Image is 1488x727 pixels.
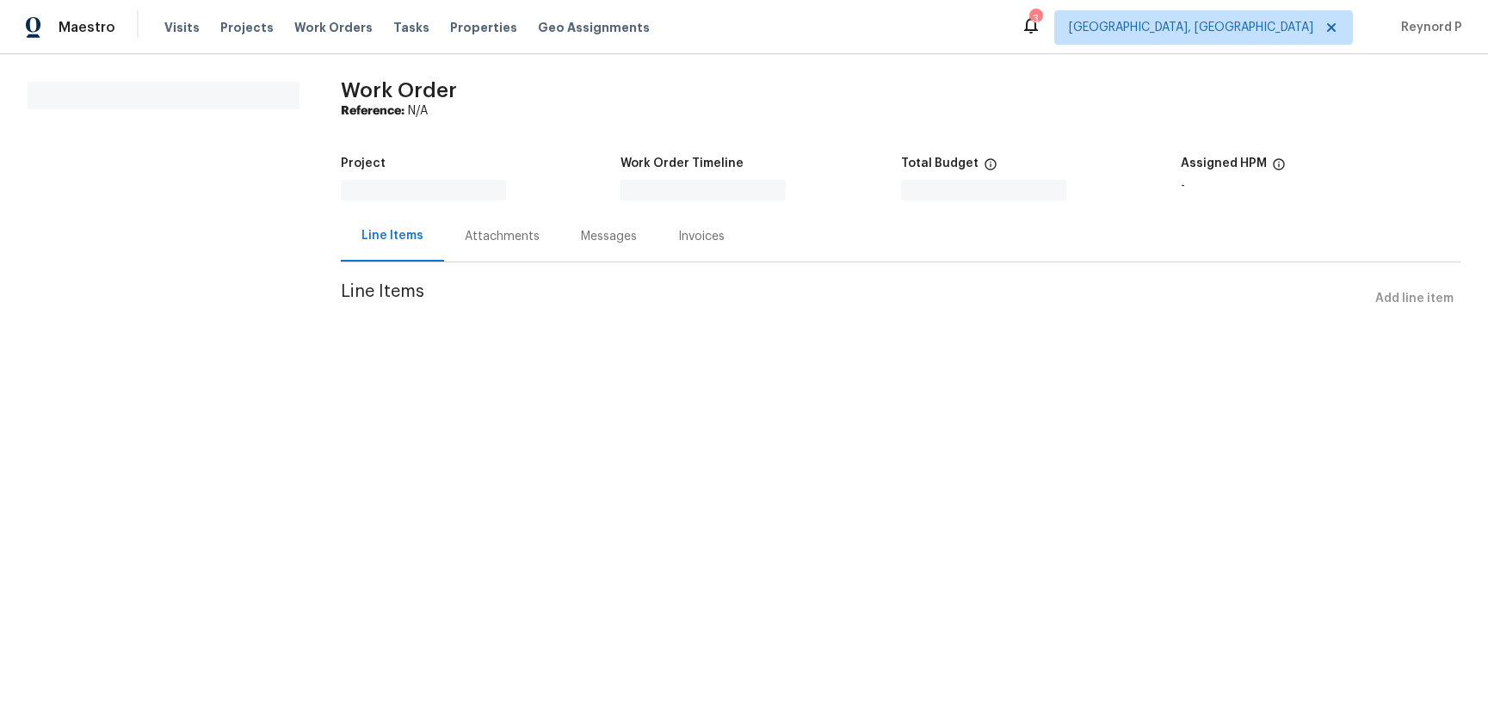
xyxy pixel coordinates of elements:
[220,19,274,36] span: Projects
[361,227,423,244] div: Line Items
[341,80,457,101] span: Work Order
[341,105,404,117] b: Reference:
[341,283,1368,315] span: Line Items
[294,19,373,36] span: Work Orders
[1069,19,1313,36] span: [GEOGRAPHIC_DATA], [GEOGRAPHIC_DATA]
[581,228,637,245] div: Messages
[1272,157,1286,180] span: The hpm assigned to this work order.
[984,157,997,180] span: The total cost of line items that have been proposed by Opendoor. This sum includes line items th...
[1181,180,1460,192] div: -
[538,19,650,36] span: Geo Assignments
[678,228,725,245] div: Invoices
[621,157,744,169] h5: Work Order Timeline
[450,19,517,36] span: Properties
[1181,157,1267,169] h5: Assigned HPM
[341,102,1460,120] div: N/A
[901,157,979,169] h5: Total Budget
[164,19,200,36] span: Visits
[1029,10,1041,28] div: 3
[393,22,429,34] span: Tasks
[341,157,386,169] h5: Project
[465,228,540,245] div: Attachments
[1394,19,1462,36] span: Reynord P
[59,19,115,36] span: Maestro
